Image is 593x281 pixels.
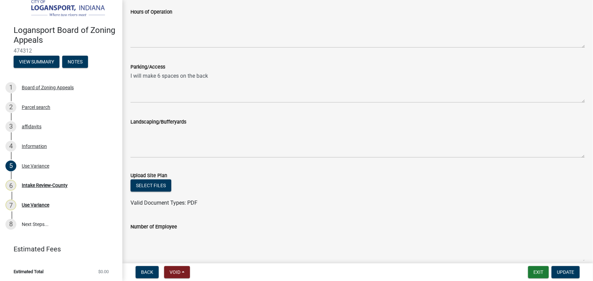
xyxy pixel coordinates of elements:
[5,121,16,132] div: 3
[22,124,41,129] div: affidavits
[5,200,16,210] div: 7
[130,180,171,192] button: Select files
[14,25,117,45] h4: Logansport Board of Zoning Appeals
[557,269,574,275] span: Update
[14,60,59,65] wm-modal-confirm: Summary
[22,105,50,110] div: Parcel search
[130,10,172,15] label: Hours of Operation
[552,266,580,278] button: Update
[5,141,16,152] div: 4
[141,269,153,275] span: Back
[22,144,47,149] div: Information
[5,102,16,113] div: 2
[22,203,49,207] div: Use Variance
[130,200,197,206] span: Valid Document Types: PDF
[5,82,16,93] div: 1
[5,161,16,171] div: 5
[164,266,190,278] button: Void
[62,56,88,68] button: Notes
[22,183,68,188] div: Intake Review-County
[130,65,165,70] label: Parking/Access
[136,266,159,278] button: Back
[5,219,16,230] div: 8
[22,164,49,168] div: Use Variance
[130,173,167,178] label: Upload Site Plan
[14,56,59,68] button: View Summary
[170,269,180,275] span: Void
[14,48,109,54] span: 474312
[14,269,43,274] span: Estimated Total
[528,266,549,278] button: Exit
[5,180,16,191] div: 6
[130,120,186,125] label: Landscaping/Bufferyards
[5,242,111,256] a: Estimated Fees
[98,269,109,274] span: $0.00
[130,225,177,229] label: Number of Employee
[62,60,88,65] wm-modal-confirm: Notes
[22,85,74,90] div: Board of Zoning Appeals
